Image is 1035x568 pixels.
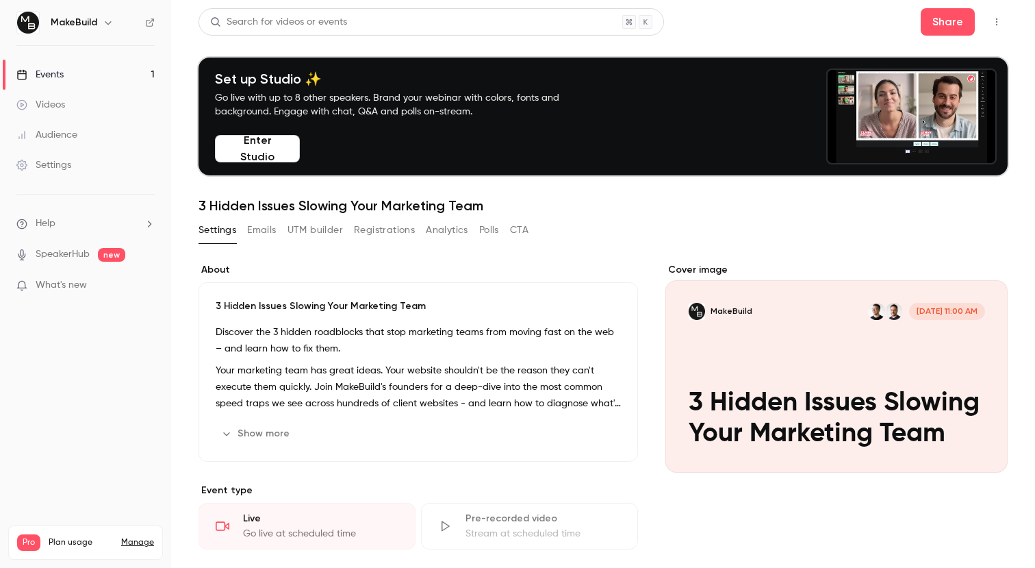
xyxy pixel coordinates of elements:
[199,263,638,277] label: About
[465,527,621,541] div: Stream at scheduled time
[215,135,300,162] button: Enter Studio
[465,512,621,526] div: Pre-recorded video
[49,537,113,548] span: Plan usage
[665,263,1008,473] section: Cover image
[36,217,55,231] span: Help
[199,197,1008,214] h1: 3 Hidden Issues Slowing Your Marketing Team
[16,98,65,112] div: Videos
[16,158,71,172] div: Settings
[215,91,591,119] p: Go live with up to 8 other speakers. Brand your webinar with colors, fonts and background. Engage...
[138,280,155,292] iframe: Noticeable Trigger
[426,219,468,241] button: Analytics
[216,423,298,445] button: Show more
[17,534,40,551] span: Pro
[98,248,125,262] span: new
[247,219,276,241] button: Emails
[36,247,90,262] a: SpeakerHub
[16,128,77,142] div: Audience
[216,299,621,313] p: 3 Hidden Issues Slowing Your Marketing Team
[199,503,416,550] div: LiveGo live at scheduled time
[210,15,347,29] div: Search for videos or events
[216,362,621,412] p: Your marketing team has great ideas. Your website shouldn't be the reason they can't execute them...
[479,219,499,241] button: Polls
[665,263,1008,277] label: Cover image
[354,219,415,241] button: Registrations
[215,71,591,87] h4: Set up Studio ✨
[16,217,155,231] li: help-dropdown-opener
[17,12,39,34] img: MakeBuild
[510,219,528,241] button: CTA
[243,512,398,526] div: Live
[51,16,97,29] h6: MakeBuild
[199,219,236,241] button: Settings
[121,537,154,548] a: Manage
[921,8,975,36] button: Share
[36,278,87,293] span: What's new
[243,527,398,541] div: Go live at scheduled time
[16,68,64,82] div: Events
[199,484,638,497] p: Event type
[216,324,621,357] p: Discover the 3 hidden roadblocks that stop marketing teams from moving fast on the web – and lear...
[421,503,638,550] div: Pre-recorded videoStream at scheduled time
[287,219,343,241] button: UTM builder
